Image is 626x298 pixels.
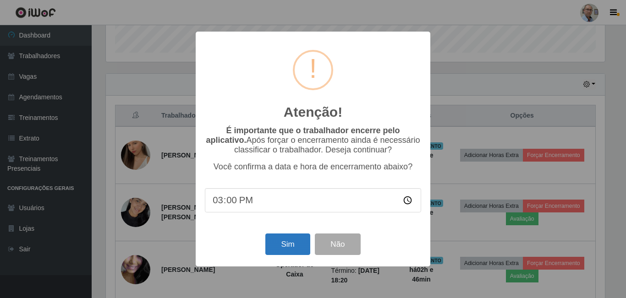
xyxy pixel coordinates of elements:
[265,233,310,255] button: Sim
[205,126,421,155] p: Após forçar o encerramento ainda é necessário classificar o trabalhador. Deseja continuar?
[284,104,342,120] h2: Atenção!
[205,162,421,172] p: Você confirma a data e hora de encerramento abaixo?
[206,126,400,145] b: É importante que o trabalhador encerre pelo aplicativo.
[315,233,360,255] button: Não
